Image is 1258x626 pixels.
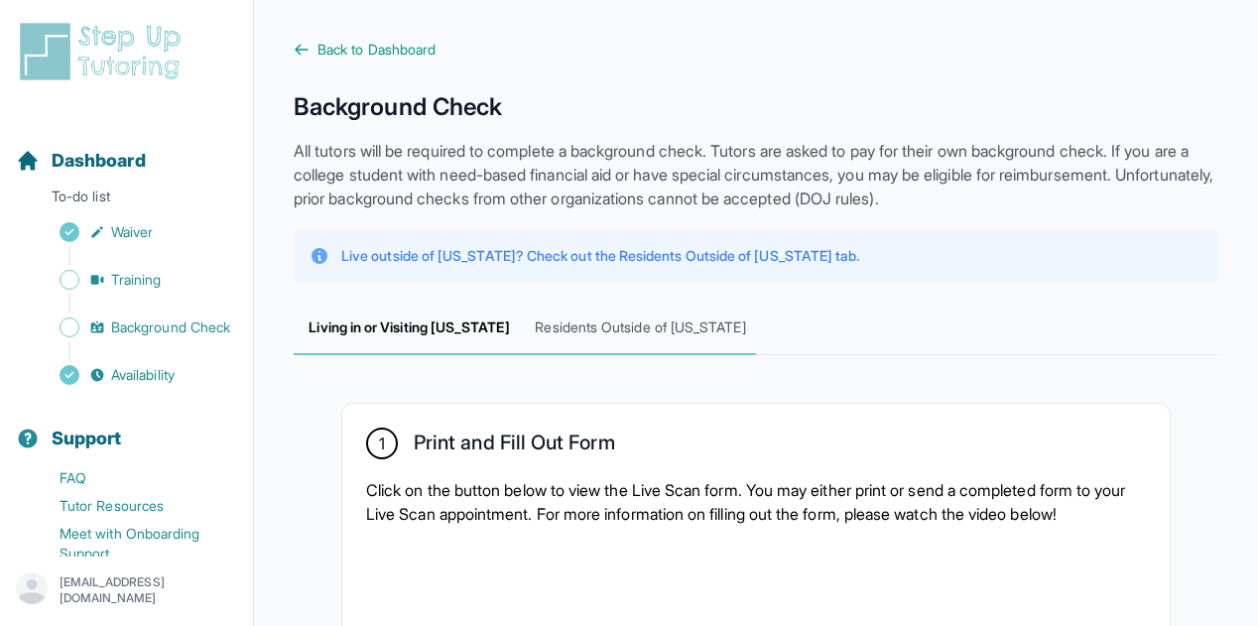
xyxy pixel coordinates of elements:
[52,425,122,452] span: Support
[16,520,253,567] a: Meet with Onboarding Support
[16,147,146,175] a: Dashboard
[366,478,1146,526] p: Click on the button below to view the Live Scan form. You may either print or send a completed fo...
[8,115,245,183] button: Dashboard
[60,574,237,606] p: [EMAIL_ADDRESS][DOMAIN_NAME]
[111,270,162,290] span: Training
[111,222,153,242] span: Waiver
[111,365,175,385] span: Availability
[294,139,1218,210] p: All tutors will be required to complete a background check. Tutors are asked to pay for their own...
[294,91,1218,123] h1: Background Check
[16,361,253,389] a: Availability
[317,40,436,60] span: Back to Dashboard
[52,147,146,175] span: Dashboard
[16,218,253,246] a: Waiver
[16,464,253,492] a: FAQ
[111,317,230,337] span: Background Check
[414,431,615,462] h2: Print and Fill Out Form
[525,302,756,355] span: Residents Outside of [US_STATE]
[294,302,525,355] span: Living in or Visiting [US_STATE]
[294,40,1218,60] a: Back to Dashboard
[294,302,1218,355] nav: Tabs
[16,492,253,520] a: Tutor Resources
[341,246,859,266] p: Live outside of [US_STATE]? Check out the Residents Outside of [US_STATE] tab.
[16,572,237,608] button: [EMAIL_ADDRESS][DOMAIN_NAME]
[8,393,245,460] button: Support
[16,313,253,341] a: Background Check
[8,187,245,214] p: To-do list
[379,432,385,455] span: 1
[16,20,192,83] img: logo
[16,266,253,294] a: Training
